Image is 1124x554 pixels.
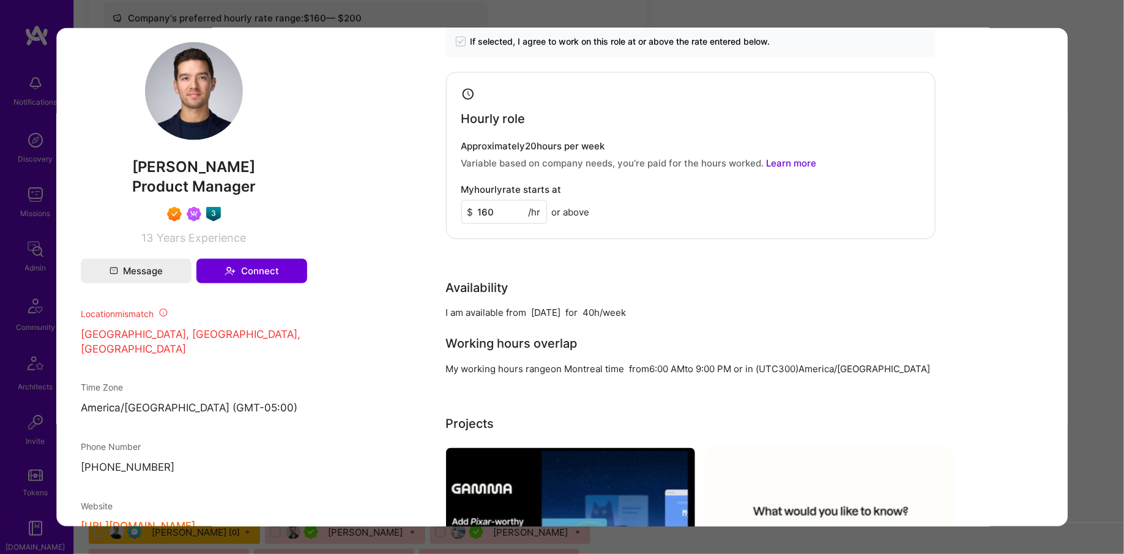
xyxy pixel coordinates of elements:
div: I am available from [445,306,526,319]
div: [DATE] [531,306,560,319]
div: h/week [594,306,626,319]
span: Time Zone [81,383,123,393]
img: Been on Mission [187,207,201,222]
span: Website [81,501,113,512]
span: Years Experience [157,231,246,244]
i: icon Connect [225,266,236,277]
p: Variable based on company needs, you’re paid for the hours worked. [461,156,920,169]
p: [GEOGRAPHIC_DATA], [GEOGRAPHIC_DATA], [GEOGRAPHIC_DATA] [81,328,307,357]
a: User Avatar [145,131,243,143]
div: Projects [445,414,494,433]
p: America/[GEOGRAPHIC_DATA] (GMT-05:00 ) [81,402,307,416]
button: Connect [196,259,307,283]
span: If selected, I agree to work on this role at or above the rate entered below. [470,36,770,48]
i: icon Clock [461,88,475,102]
p: [PHONE_NUMBER] [81,461,307,476]
img: User Avatar [145,42,243,140]
h4: Hourly role [461,111,525,125]
span: [PERSON_NAME] [81,158,307,176]
div: Availability [445,278,508,296]
a: Learn more [766,157,816,168]
img: Exceptional A.Teamer [167,207,182,222]
input: XXX [461,200,546,223]
div: My working hours range on Montreal time [445,362,624,375]
button: [URL][DOMAIN_NAME] [81,520,195,533]
h4: Approximately 20 hours per week [461,140,920,151]
span: from in (UTC 300 ) America/[GEOGRAPHIC_DATA] [629,363,930,375]
span: 13 [141,231,153,244]
button: Message [81,259,192,283]
span: or above [551,205,589,218]
h4: My hourly rate starts at [461,184,561,195]
div: Working hours overlap [445,334,577,353]
span: Phone Number [81,442,141,452]
div: 40 [582,306,594,319]
div: for [565,306,578,319]
span: 6:00 AM to 9:00 PM or [649,363,743,375]
i: icon Mail [109,267,117,275]
div: Location mismatch [81,308,307,321]
div: modal [56,28,1068,526]
span: /hr [528,205,540,218]
span: $ [467,205,473,218]
span: Product Manager [132,178,256,195]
